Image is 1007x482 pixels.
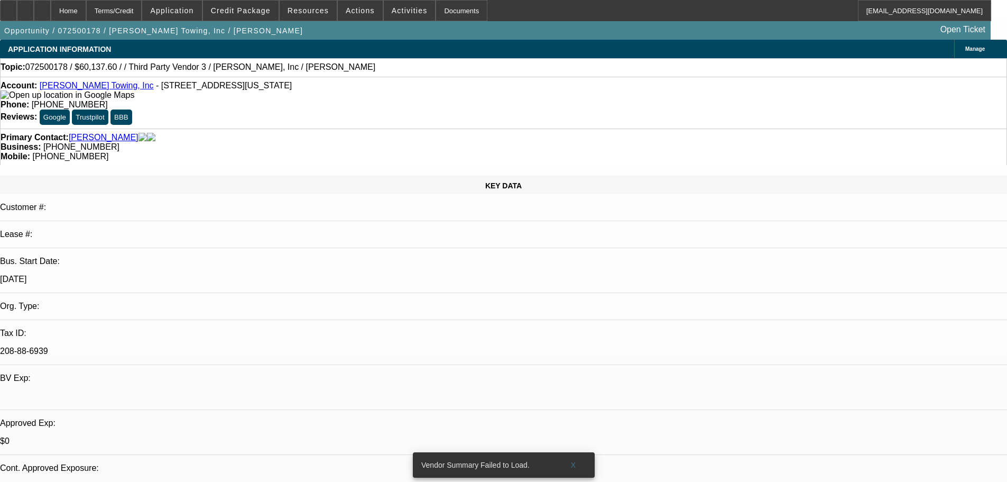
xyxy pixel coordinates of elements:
[1,152,30,161] strong: Mobile:
[1,90,134,100] img: Open up location in Google Maps
[32,152,108,161] span: [PHONE_NUMBER]
[150,6,193,15] span: Application
[965,46,985,52] span: Manage
[485,181,522,190] span: KEY DATA
[138,133,147,142] img: facebook-icon.png
[1,81,37,90] strong: Account:
[110,110,132,125] button: BBB
[280,1,337,21] button: Resources
[156,81,292,90] span: - [STREET_ADDRESS][US_STATE]
[147,133,155,142] img: linkedin-icon.png
[1,100,29,109] strong: Phone:
[1,90,134,99] a: View Google Maps
[570,461,576,469] span: X
[40,81,154,90] a: [PERSON_NAME] Towing, Inc
[413,452,557,478] div: Vendor Summary Failed to Load.
[72,110,108,125] button: Trustpilot
[1,112,37,121] strong: Reviews:
[384,1,436,21] button: Activities
[142,1,201,21] button: Application
[936,21,990,39] a: Open Ticket
[288,6,329,15] span: Resources
[346,6,375,15] span: Actions
[69,133,138,142] a: [PERSON_NAME]
[32,100,108,109] span: [PHONE_NUMBER]
[211,6,271,15] span: Credit Package
[43,142,119,151] span: [PHONE_NUMBER]
[203,1,279,21] button: Credit Package
[338,1,383,21] button: Actions
[25,62,375,72] span: 072500178 / $60,137.60 / / Third Party Vendor 3 / [PERSON_NAME], Inc / [PERSON_NAME]
[1,62,25,72] strong: Topic:
[4,26,303,35] span: Opportunity / 072500178 / [PERSON_NAME] Towing, Inc / [PERSON_NAME]
[1,142,41,151] strong: Business:
[392,6,428,15] span: Activities
[1,133,69,142] strong: Primary Contact:
[40,110,70,125] button: Google
[557,456,590,475] button: X
[8,45,111,53] span: APPLICATION INFORMATION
